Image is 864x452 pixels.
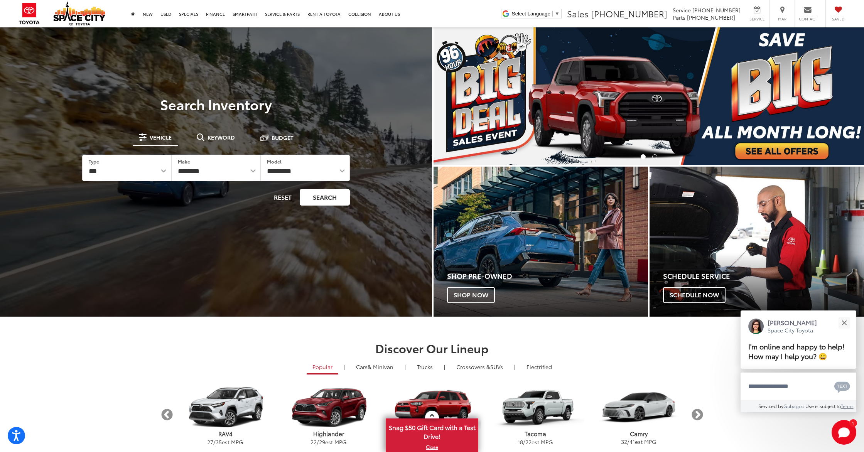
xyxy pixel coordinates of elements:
p: RAV4 [174,430,277,438]
li: Go to slide number 1. [641,154,646,159]
a: Popular [307,360,338,374]
span: Service [748,16,766,22]
button: Click to view previous picture. [434,43,498,150]
button: Next [690,408,704,422]
span: Schedule Now [663,287,726,303]
span: Parts [673,13,685,21]
a: Trucks [411,360,439,373]
p: / est MPG [587,438,690,445]
span: Saved [830,16,847,22]
a: Electrified [521,360,558,373]
span: & Minivan [368,363,393,371]
span: 41 [629,438,635,445]
p: / est MPG [484,438,587,446]
span: I'm online and happy to help! How may I help you? 😀 [748,341,845,361]
div: Close[PERSON_NAME]Space City ToyotaI'm online and happy to help! How may I help you? 😀Type your m... [741,310,856,412]
span: 29 [319,438,325,446]
span: 27 [207,438,213,446]
span: Vehicle [150,135,172,140]
li: | [342,363,347,371]
button: Previous [160,408,174,422]
div: carousel slide number 1 of 2 [434,27,864,165]
h4: Shop Pre-Owned [447,272,648,280]
button: Close [836,314,852,331]
a: Select Language​ [512,11,560,17]
img: Toyota 4Runner [383,387,481,428]
div: Toyota [650,167,864,317]
img: Space City Toyota [53,2,105,25]
span: 18 [518,438,523,446]
button: Click to view next picture. [800,43,864,150]
span: 1 [852,421,854,425]
li: | [403,363,408,371]
img: Toyota RAV4 [176,387,275,428]
li: | [442,363,447,371]
span: ▼ [555,11,560,17]
span: Use is subject to [805,403,841,409]
img: Toyota Highlander [280,387,378,428]
h4: Schedule Service [663,272,864,280]
button: Reset [267,189,298,206]
a: Schedule Service Schedule Now [650,167,864,317]
span: Budget [272,135,294,140]
span: Keyword [208,135,235,140]
span: Sales [567,7,589,20]
p: Camry [587,430,690,438]
svg: Text [834,381,850,393]
span: Shop Now [447,287,495,303]
p: Space City Toyota [768,327,817,334]
aside: carousel [160,380,704,450]
img: Big Deal Sales Event [434,27,864,165]
li: | [512,363,517,371]
section: Carousel section with vehicle pictures - may contain disclaimers. [434,27,864,165]
span: 35 [216,438,222,446]
img: Toyota Tacoma [486,387,585,428]
span: Service [673,6,691,14]
button: Search [300,189,350,206]
p: / est MPG [380,438,484,445]
span: Map [774,16,791,22]
div: Toyota [434,167,648,317]
span: Serviced by [758,403,783,409]
h2: Discover Our Lineup [160,342,704,354]
button: Chat with SMS [832,378,852,395]
span: 32 [621,438,627,445]
a: Cars [350,360,399,373]
p: Highlander [277,430,380,438]
label: Make [178,158,190,165]
label: Model [267,158,282,165]
span: [PHONE_NUMBER] [692,6,741,14]
svg: Start Chat [832,420,856,445]
p: Tacoma [484,430,587,438]
span: [PHONE_NUMBER] [687,13,735,21]
span: 22 [310,438,317,446]
textarea: Type your message [741,373,856,400]
span: [PHONE_NUMBER] [591,7,667,20]
a: SUVs [451,360,509,373]
p: 4Runner [380,430,484,438]
a: Gubagoo. [783,403,805,409]
span: Contact [799,16,817,22]
h3: Search Inventory [32,96,400,112]
p: / est MPG [277,438,380,446]
a: Terms [841,403,854,409]
span: Select Language [512,11,550,17]
li: Go to slide number 2. [652,154,657,159]
p: [PERSON_NAME] [768,318,817,327]
a: Shop Pre-Owned Shop Now [434,167,648,317]
span: 22 [525,438,532,446]
label: Type [89,158,99,165]
span: Snag $50 Gift Card with a Test Drive! [386,419,478,443]
button: Toggle Chat Window [832,420,856,445]
p: / est MPG [174,438,277,446]
img: Toyota Camry [590,387,688,428]
span: Crossovers & [456,363,490,371]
